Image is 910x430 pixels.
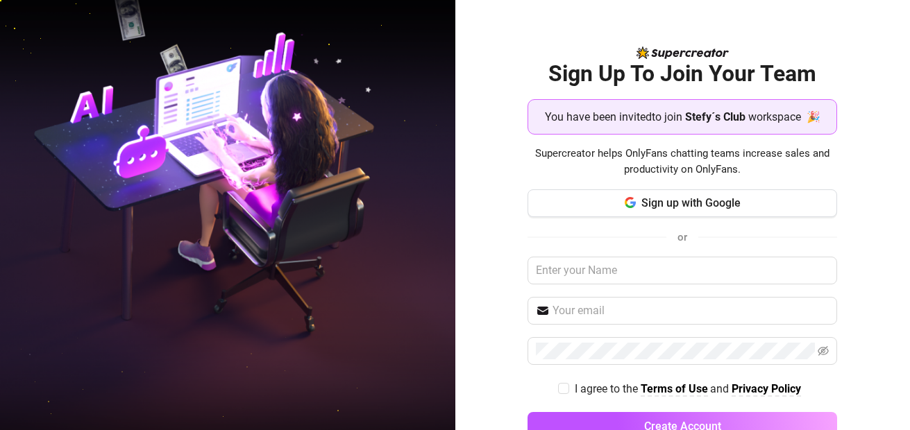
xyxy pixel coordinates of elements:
a: Terms of Use [641,382,708,397]
button: Sign up with Google [528,189,837,217]
span: and [710,382,732,395]
input: Enter your Name [528,257,837,284]
a: Privacy Policy [732,382,801,397]
span: I agree to the [575,382,641,395]
strong: Privacy Policy [732,382,801,395]
span: Sign up with Google [641,196,741,209]
strong: Terms of Use [641,382,708,395]
strong: Stefy´s Club [685,110,745,123]
span: or [677,231,687,243]
img: logo-BBDzfeDw.svg [637,46,729,59]
input: Your email [553,302,829,319]
span: You have been invited to join [545,108,682,126]
h2: Sign Up To Join Your Team [528,60,837,88]
span: eye-invisible [818,345,829,356]
span: Supercreator helps OnlyFans chatting teams increase sales and productivity on OnlyFans. [528,146,837,178]
span: workspace 🎉 [748,108,820,126]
